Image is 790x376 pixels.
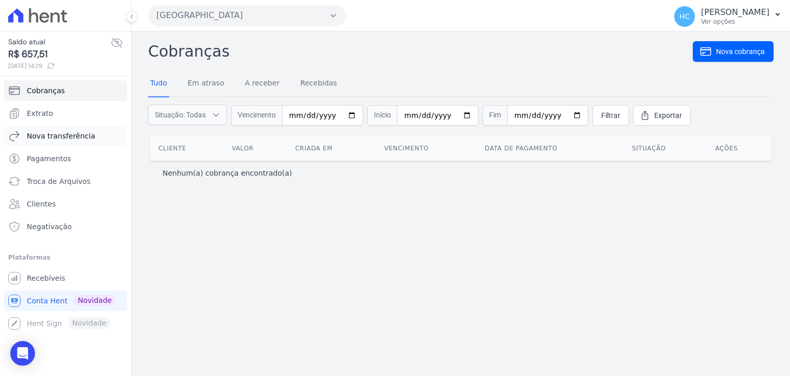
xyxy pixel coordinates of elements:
span: Clientes [27,199,56,209]
div: Open Intercom Messenger [10,341,35,366]
th: Cliente [150,136,224,161]
span: Negativação [27,221,72,232]
span: Nova transferência [27,131,95,141]
a: Tudo [148,71,169,97]
a: Filtrar [592,105,629,126]
span: Vencimento [231,105,282,126]
span: R$ 657,51 [8,47,111,61]
span: Exportar [654,110,682,121]
p: Ver opções [701,18,769,26]
span: Fim [482,105,507,126]
p: [PERSON_NAME] [701,7,769,18]
span: Cobranças [27,86,65,96]
button: HC [PERSON_NAME] Ver opções [666,2,790,31]
nav: Sidebar [8,80,123,334]
h2: Cobranças [148,40,693,63]
span: Recebíveis [27,273,65,283]
span: Início [367,105,397,126]
a: Negativação [4,216,127,237]
span: Conta Hent [27,296,67,306]
a: A receber [243,71,282,97]
span: Extrato [27,108,53,118]
span: Novidade [74,295,116,306]
a: Recebíveis [4,268,127,288]
a: Cobranças [4,80,127,101]
a: Recebidas [298,71,339,97]
th: Situação [624,136,707,161]
a: Nova cobrança [693,41,774,62]
span: Pagamentos [27,153,71,164]
div: Plataformas [8,251,123,264]
a: Troca de Arquivos [4,171,127,192]
span: Nova cobrança [716,46,765,57]
a: Clientes [4,194,127,214]
a: Em atraso [186,71,226,97]
a: Conta Hent Novidade [4,290,127,311]
button: Situação: Todas [148,105,227,125]
span: Troca de Arquivos [27,176,91,186]
a: Extrato [4,103,127,124]
a: Exportar [633,105,691,126]
a: Pagamentos [4,148,127,169]
button: [GEOGRAPHIC_DATA] [148,5,346,26]
span: Filtrar [601,110,620,121]
span: HC [679,13,690,20]
a: Nova transferência [4,126,127,146]
span: Situação: Todas [155,110,206,120]
p: Nenhum(a) cobrança encontrado(a) [163,168,292,178]
th: Valor [224,136,287,161]
span: [DATE] 14:29 [8,61,111,71]
th: Ações [707,136,771,161]
span: Saldo atual [8,37,111,47]
th: Vencimento [376,136,477,161]
th: Data de pagamento [477,136,624,161]
th: Criada em [287,136,376,161]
